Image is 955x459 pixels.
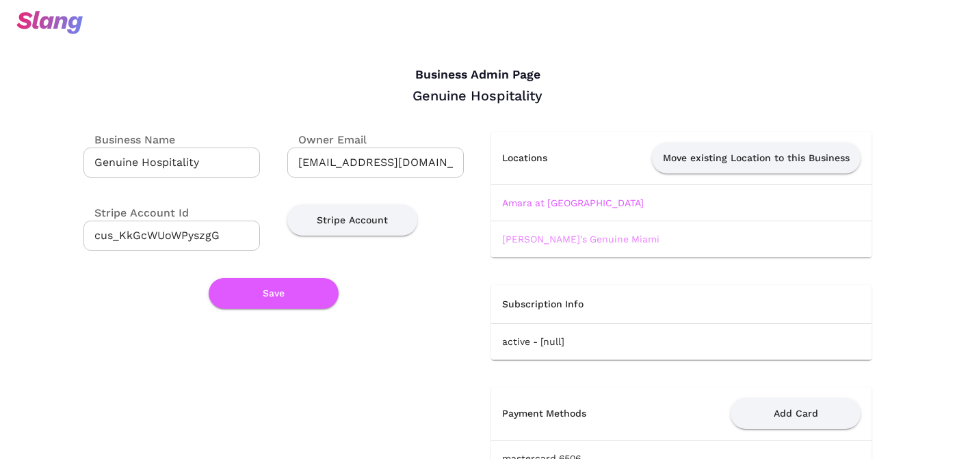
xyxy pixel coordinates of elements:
[287,205,417,236] button: Stripe Account
[287,214,417,224] a: Stripe Account
[491,387,648,441] th: Payment Methods
[502,197,644,208] a: Amara at [GEOGRAPHIC_DATA]
[209,278,339,309] button: Save
[502,234,659,245] a: [PERSON_NAME]'s Genuine Miami
[83,132,175,148] label: Business Name
[83,205,189,221] label: Stripe Account Id
[491,285,872,324] th: Subscription Info
[83,68,872,83] h4: Business Admin Page
[16,11,83,34] img: svg+xml;base64,PHN2ZyB3aWR0aD0iOTciIGhlaWdodD0iMzQiIHZpZXdCb3g9IjAgMCA5NyAzNCIgZmlsbD0ibm9uZSIgeG...
[491,132,577,185] th: Locations
[731,407,861,418] a: Add Card
[491,323,872,359] td: active - [null]
[287,132,367,148] label: Owner Email
[731,398,861,429] button: Add Card
[83,87,872,105] div: Genuine Hospitality
[652,143,861,173] button: Move existing Location to this Business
